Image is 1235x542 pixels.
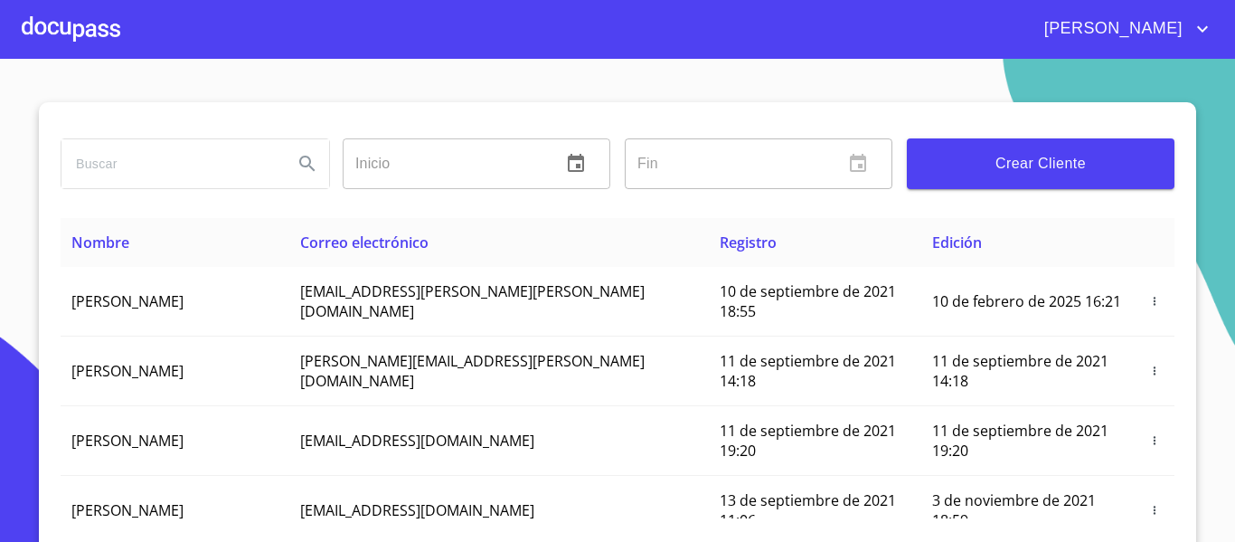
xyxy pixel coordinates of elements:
[61,139,278,188] input: search
[71,500,184,520] span: [PERSON_NAME]
[720,351,896,391] span: 11 de septiembre de 2021 14:18
[1031,14,1213,43] button: account of current user
[720,233,777,252] span: Registro
[300,281,645,321] span: [EMAIL_ADDRESS][PERSON_NAME][PERSON_NAME][DOMAIN_NAME]
[286,142,329,185] button: Search
[71,361,184,381] span: [PERSON_NAME]
[720,281,896,321] span: 10 de septiembre de 2021 18:55
[71,233,129,252] span: Nombre
[932,233,982,252] span: Edición
[300,431,534,451] span: [EMAIL_ADDRESS][DOMAIN_NAME]
[300,233,429,252] span: Correo electrónico
[932,291,1121,311] span: 10 de febrero de 2025 16:21
[932,421,1108,461] span: 11 de septiembre de 2021 19:20
[1031,14,1192,43] span: [PERSON_NAME]
[932,490,1096,530] span: 3 de noviembre de 2021 18:59
[932,351,1108,391] span: 11 de septiembre de 2021 14:18
[720,421,896,461] span: 11 de septiembre de 2021 19:20
[921,151,1160,176] span: Crear Cliente
[300,351,645,391] span: [PERSON_NAME][EMAIL_ADDRESS][PERSON_NAME][DOMAIN_NAME]
[71,291,184,311] span: [PERSON_NAME]
[71,431,184,451] span: [PERSON_NAME]
[300,500,534,520] span: [EMAIL_ADDRESS][DOMAIN_NAME]
[907,138,1174,189] button: Crear Cliente
[720,490,896,530] span: 13 de septiembre de 2021 11:06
